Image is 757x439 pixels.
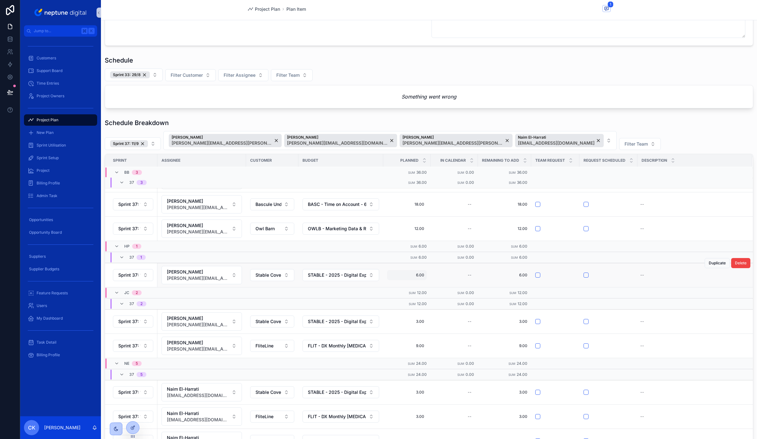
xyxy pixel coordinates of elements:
span: Duplicate [709,261,726,266]
a: Select Button [113,386,154,399]
span: [PERSON_NAME] [167,222,229,229]
a: Select Button [250,198,295,211]
a: Admin Task [24,190,97,201]
span: OWLB - Marketing Data & Reporting - Marketing Data & Reporting [308,226,366,232]
button: Select Button [113,269,153,281]
a: -- [638,341,745,351]
span: 6.00 [482,273,527,278]
span: Billing Profile [37,352,60,358]
span: 36.00 [416,180,427,184]
small: Sum [410,245,417,248]
span: BB [124,170,129,175]
a: Supplier Budgets [24,263,97,275]
a: Select Button [161,336,242,355]
span: Feature Requests [37,291,68,296]
span: Opportunity Board [29,230,62,235]
a: -- [638,224,745,234]
span: Sprint 37: 11/9 [118,201,140,207]
span: [PERSON_NAME][EMAIL_ADDRESS][DOMAIN_NAME] [167,229,229,235]
span: 9.00 [390,343,424,348]
a: 12.00 [387,224,427,234]
span: 0.00 [466,361,474,366]
a: 3.00 [387,412,427,422]
span: 9.00 [482,343,527,348]
span: Bascule Underwriting [255,201,281,207]
span: Budget [302,158,318,163]
button: Select Button [250,198,294,210]
span: [PERSON_NAME] [167,340,229,346]
span: [PERSON_NAME] [167,315,229,322]
a: -- [434,316,474,327]
span: 0.00 [466,301,474,306]
span: Sprint 37: 11/9 [118,272,140,278]
a: -- [638,199,745,209]
span: New Plan [37,130,54,135]
button: Delete [731,258,750,268]
span: 37 [129,372,134,377]
div: -- [640,226,644,231]
span: 12.00 [482,226,527,231]
span: [PERSON_NAME][EMAIL_ADDRESS][PERSON_NAME][DOMAIN_NAME] [167,275,229,281]
div: -- [468,390,472,395]
span: Team Request [535,158,565,163]
button: Unselect 151 [169,134,282,147]
button: Select Button [250,316,294,328]
div: -- [640,343,644,348]
button: Select Button [113,316,153,328]
span: K [89,28,94,33]
small: Sum [511,256,518,259]
a: Select Button [302,198,379,211]
span: Opportunities [29,217,53,222]
span: 36.00 [517,170,527,174]
span: [PERSON_NAME] [172,135,273,140]
a: Users [24,300,97,311]
a: Select Button [161,312,242,331]
a: Time Entries [24,78,97,89]
a: 3.00 [482,414,527,419]
div: 1 [136,244,138,249]
span: 3.00 [390,414,424,419]
span: 6.00 [419,255,427,260]
span: [PERSON_NAME][EMAIL_ADDRESS][PERSON_NAME][DOMAIN_NAME] [172,140,273,146]
span: HP [124,244,130,249]
a: 18.00 [387,199,427,209]
small: Sum [509,181,516,184]
div: 2 [136,290,138,295]
a: 3.00 [482,319,527,324]
span: Owl Barn [255,226,275,232]
button: Select Button [161,312,242,331]
button: Select Button [161,383,242,401]
a: 6.00 [387,270,427,280]
span: [EMAIL_ADDRESS][DOMAIN_NAME] [167,417,229,423]
span: Sprint [113,158,127,163]
span: Billing Profile [37,181,60,186]
em: Something went wrong [402,93,456,100]
span: Jump to... [34,28,79,33]
span: 18.00 [482,202,527,207]
span: [EMAIL_ADDRESS][DOMAIN_NAME] [518,140,595,146]
span: [PERSON_NAME] [167,198,229,204]
span: 6.00 [519,255,527,260]
button: Select Button [161,337,242,355]
div: -- [468,343,472,348]
a: Select Button [161,195,242,214]
button: 1 [602,5,611,13]
a: -- [638,270,745,280]
span: 0.00 [466,244,474,249]
span: Filter Customer [171,72,203,78]
span: Sprint 37: 11/9 [118,389,140,395]
span: Request Scheduled [584,158,625,163]
a: 3.00 [482,390,527,395]
a: Select Button [250,269,295,281]
span: Delete [735,261,747,266]
span: FliteLine [255,413,273,420]
span: 36.00 [416,170,427,174]
span: Stable Cover [255,389,281,395]
a: Billing Profile [24,177,97,189]
a: Select Button [302,386,379,399]
span: 12.00 [417,301,427,306]
span: Assignee [161,158,180,163]
a: New Plan [24,127,97,138]
a: Opportunities [24,214,97,226]
button: Select Button [105,137,161,150]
